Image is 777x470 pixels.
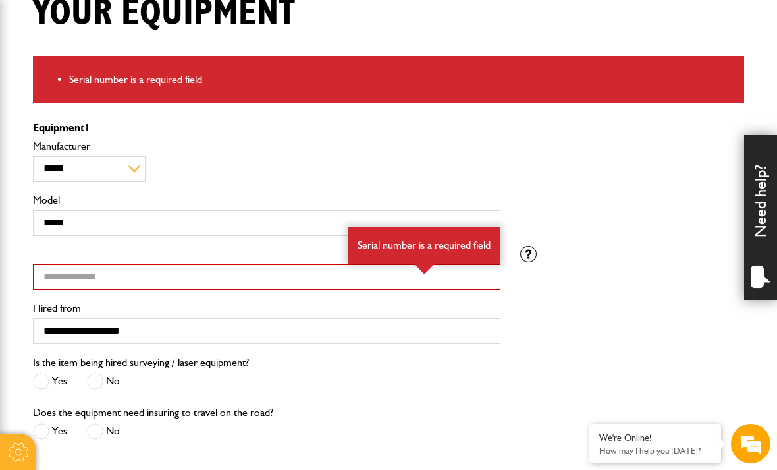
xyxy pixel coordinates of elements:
[33,373,67,390] label: Yes
[87,373,120,390] label: No
[87,423,120,440] label: No
[599,432,711,444] div: We're Online!
[33,141,500,152] label: Manufacturer
[33,303,500,314] label: Hired from
[179,368,239,386] em: Start Chat
[744,135,777,300] div: Need help?
[84,121,90,134] span: 1
[17,161,240,190] input: Enter your email address
[33,407,273,418] label: Does the equipment need insuring to travel on the road?
[17,200,240,229] input: Enter your phone number
[348,227,500,264] div: Serial number is a required field
[216,7,248,38] div: Minimize live chat window
[33,423,67,440] label: Yes
[33,123,500,133] p: Equipment
[599,446,711,455] p: How may I help you today?
[17,122,240,151] input: Enter your last name
[69,71,734,88] li: Serial number is a required field
[17,239,240,393] textarea: Type your message and hit 'Enter'
[414,264,435,274] img: error-box-arrow.svg
[33,195,500,206] label: Model
[33,357,249,368] label: Is the item being hired surveying / laser equipment?
[22,73,55,92] img: d_20077148190_company_1631870298795_20077148190
[68,74,221,91] div: Chat with us now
